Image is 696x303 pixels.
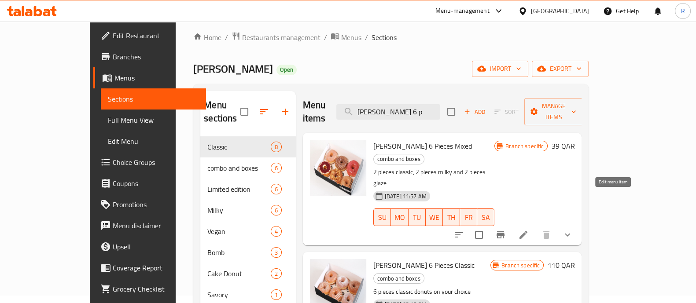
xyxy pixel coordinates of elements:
[502,142,547,150] span: Branch specific
[93,257,206,278] a: Coverage Report
[193,32,589,43] nav: breadcrumb
[207,226,270,237] span: Vegan
[242,32,320,43] span: Restaurants management
[271,142,282,152] div: items
[93,152,206,173] a: Choice Groups
[276,66,297,73] span: Open
[271,248,281,257] span: 3
[536,224,557,245] button: delete
[113,157,199,168] span: Choice Groups
[207,184,270,194] span: Limited edition
[113,178,199,189] span: Coupons
[373,167,494,189] p: 2 pieces classic, 2 pieces milky and 2 pieces glaze
[200,136,296,157] div: Classic8
[93,25,206,46] a: Edit Restaurant
[113,263,199,273] span: Coverage Report
[271,226,282,237] div: items
[113,241,199,252] span: Upsell
[481,211,491,224] span: SA
[463,107,486,117] span: Add
[113,199,199,210] span: Promotions
[435,6,490,16] div: Menu-management
[429,211,439,224] span: WE
[93,173,206,194] a: Coupons
[532,61,589,77] button: export
[324,32,327,43] li: /
[470,226,488,244] span: Select to update
[93,46,206,67] a: Branches
[562,230,573,240] svg: Show Choices
[271,163,282,173] div: items
[193,59,273,79] span: [PERSON_NAME]
[381,192,430,201] span: [DATE] 11:57 AM
[372,32,397,43] span: Sections
[373,154,424,164] div: combo and boxes
[113,284,199,294] span: Grocery Checklist
[336,104,440,120] input: search
[254,101,275,122] span: Sort sections
[477,208,494,226] button: SA
[310,140,366,196] img: Dough Darlings 6 Pieces Mixed
[204,99,240,125] h2: Menu sections
[464,211,474,224] span: FR
[271,184,282,194] div: items
[442,102,460,121] span: Select section
[108,115,199,125] span: Full Menu View
[207,142,270,152] span: Classic
[207,163,270,173] span: combo and boxes
[200,200,296,221] div: Milky6
[365,32,368,43] li: /
[412,211,422,224] span: TU
[113,220,199,231] span: Menu disclaimer
[271,205,282,215] div: items
[531,101,576,123] span: Manage items
[271,227,281,236] span: 4
[93,236,206,257] a: Upsell
[373,208,391,226] button: SU
[373,286,490,297] p: 6 pieces classic donuts on your choice
[271,289,282,300] div: items
[93,278,206,299] a: Grocery Checklist
[489,105,524,119] span: Select section first
[557,224,578,245] button: show more
[200,179,296,200] div: Limited edition6
[460,105,489,119] button: Add
[271,268,282,279] div: items
[551,140,574,152] h6: 39 QAR
[235,102,254,121] span: Select all sections
[472,61,528,77] button: import
[449,224,470,245] button: sort-choices
[547,259,574,271] h6: 110 QAR
[271,164,281,172] span: 6
[101,88,206,110] a: Sections
[200,221,296,242] div: Vegan4
[271,185,281,193] span: 6
[113,51,199,62] span: Branches
[409,208,426,226] button: TU
[443,208,460,226] button: TH
[225,32,228,43] li: /
[207,268,270,279] span: Cake Donut
[374,154,424,164] span: combo and boxes
[331,32,361,43] a: Menus
[101,131,206,152] a: Edit Menu
[271,206,281,215] span: 6
[374,274,424,284] span: combo and boxes
[391,208,409,226] button: MO
[681,6,685,16] span: R
[460,208,477,226] button: FR
[271,291,281,299] span: 1
[373,259,475,272] span: [PERSON_NAME] 6 Pieces Classic
[490,224,511,245] button: Branch-specific-item
[200,157,296,179] div: combo and boxes6
[114,73,199,83] span: Menus
[108,94,199,104] span: Sections
[113,30,199,41] span: Edit Restaurant
[207,247,270,258] span: Bomb
[93,194,206,215] a: Promotions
